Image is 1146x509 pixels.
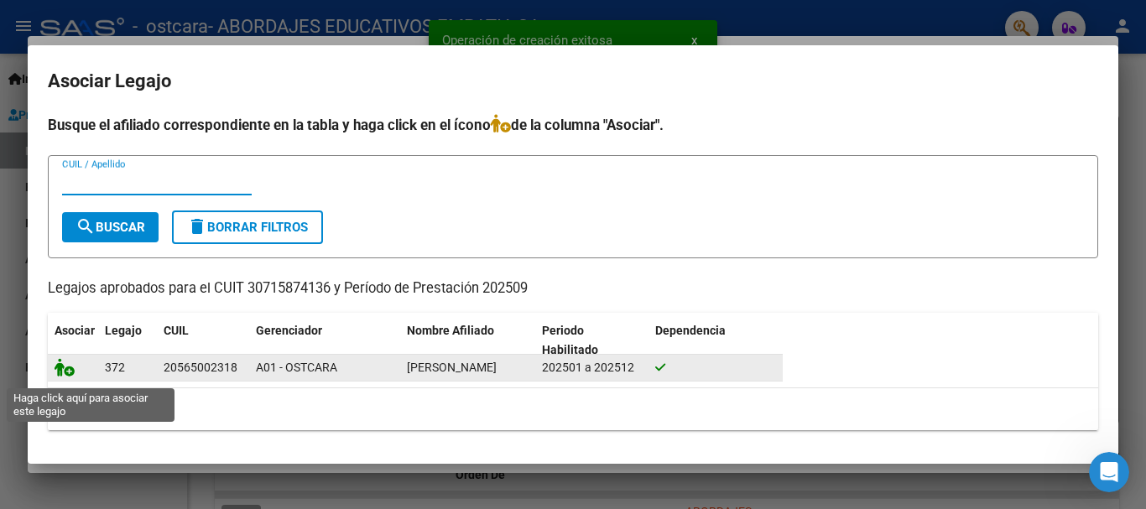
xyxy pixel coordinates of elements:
[48,278,1098,299] p: Legajos aprobados para el CUIT 30715874136 y Período de Prestación 202509
[105,324,142,337] span: Legajo
[542,324,598,356] span: Periodo Habilitado
[655,324,726,337] span: Dependencia
[172,210,323,244] button: Borrar Filtros
[48,114,1098,136] h4: Busque el afiliado correspondiente en la tabla y haga click en el ícono de la columna "Asociar".
[535,313,649,368] datatable-header-cell: Periodo Habilitado
[55,324,95,337] span: Asociar
[542,358,642,377] div: 202501 a 202512
[164,358,237,377] div: 20565002318
[407,361,497,374] span: GALVAN DANTE BENJAMIN
[1089,452,1129,492] iframe: Intercom live chat
[249,313,400,368] datatable-header-cell: Gerenciador
[76,220,145,235] span: Buscar
[407,324,494,337] span: Nombre Afiliado
[48,65,1098,97] h2: Asociar Legajo
[164,324,189,337] span: CUIL
[187,216,207,236] mat-icon: delete
[400,313,535,368] datatable-header-cell: Nombre Afiliado
[98,313,157,368] datatable-header-cell: Legajo
[62,212,159,242] button: Buscar
[48,388,1098,430] div: 1 registros
[105,361,125,374] span: 372
[187,220,308,235] span: Borrar Filtros
[256,324,322,337] span: Gerenciador
[48,313,98,368] datatable-header-cell: Asociar
[256,361,337,374] span: A01 - OSTCARA
[649,313,784,368] datatable-header-cell: Dependencia
[157,313,249,368] datatable-header-cell: CUIL
[76,216,96,236] mat-icon: search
